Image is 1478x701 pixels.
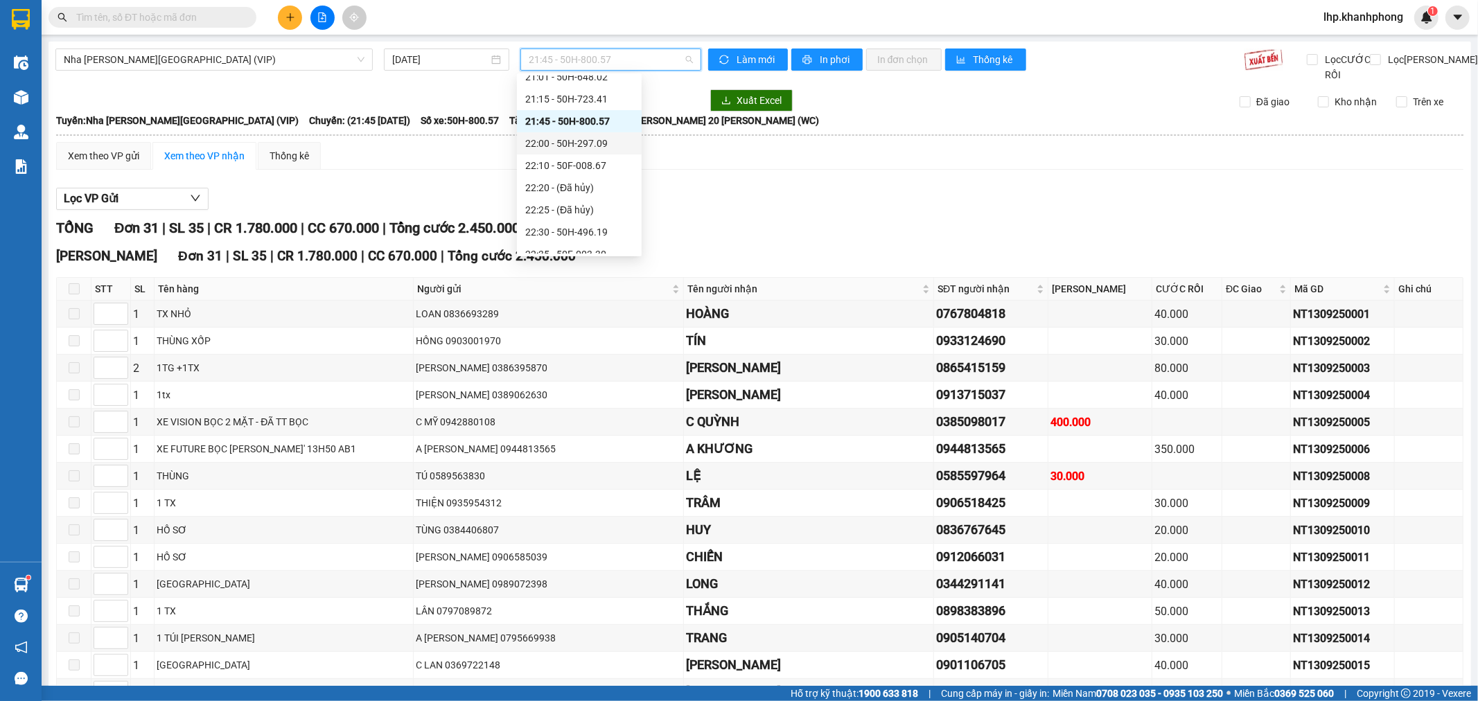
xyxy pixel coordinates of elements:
img: logo-vxr [12,9,30,30]
div: 1 [133,468,152,485]
span: Thống kê [974,52,1015,67]
span: Mã GD [1294,281,1380,296]
span: Lọc VP Gửi [64,190,118,207]
td: NT1309250015 [1291,652,1395,679]
div: NT1309250010 [1293,522,1392,539]
div: [PERSON_NAME] [686,385,931,405]
span: In phơi [820,52,852,67]
span: | [270,248,274,264]
td: 0912066031 [934,544,1048,571]
button: caret-down [1445,6,1470,30]
td: THẮNG [684,598,934,625]
span: ⚪️ [1226,691,1231,696]
div: NT1309250012 [1293,576,1392,593]
div: 0767804818 [936,304,1046,323]
td: LỆ [684,463,934,490]
div: 0901106705 [936,655,1046,675]
span: file-add [317,12,327,22]
td: NT1309250011 [1291,544,1395,571]
strong: 0708 023 035 - 0935 103 250 [1096,688,1223,699]
td: NT1309250004 [1291,382,1395,409]
button: file-add [310,6,335,30]
div: [GEOGRAPHIC_DATA] [157,576,411,592]
div: 1tx [157,387,411,402]
td: 0767804818 [934,301,1048,328]
span: Làm mới [737,52,777,67]
span: CC 670.000 [308,220,379,236]
span: SL 35 [233,248,267,264]
div: TX NHỎ [157,306,411,321]
div: 1 [133,305,152,323]
div: 0933124690 [936,331,1046,350]
div: HOÀNG [686,304,931,323]
div: 50.000 [1154,603,1220,620]
span: Tên người nhận [687,281,920,296]
div: LÂN 0797089872 [416,603,680,619]
div: LỆ [686,466,931,486]
div: 0944813565 [936,439,1046,459]
span: plus [285,12,295,22]
div: 0906518425 [936,493,1046,513]
span: Lọc CƯỚC RỒI [1320,52,1373,82]
span: SL 35 [169,220,204,236]
span: CR 1.780.000 [214,220,297,236]
span: Nha Trang - Sài Gòn (VIP) [64,49,364,70]
div: [PERSON_NAME] 0389062630 [416,387,680,402]
td: NT1309250012 [1291,571,1395,598]
input: Tìm tên, số ĐT hoặc mã đơn [76,10,240,25]
div: 0344291141 [936,574,1046,594]
div: HỒ SƠ [157,522,411,538]
div: 0836767645 [936,520,1046,540]
div: 1 TX [157,495,411,511]
div: C MỸ 0942880108 [416,414,680,429]
div: NT1309250013 [1293,603,1392,620]
div: HỒ SƠ [157,549,411,565]
span: down [190,193,201,204]
td: NT1309250006 [1291,436,1395,463]
div: TRÂM [686,493,931,513]
div: 21:01 - 50H-648.02 [525,69,633,85]
td: NT1309250001 [1291,301,1395,328]
span: CR 1.780.000 [277,248,358,264]
div: 1 [133,657,152,674]
div: 30.000 [1050,468,1150,485]
img: warehouse-icon [14,55,28,70]
strong: 1900 633 818 [859,688,918,699]
div: NT1309250009 [1293,495,1392,512]
div: NT1309250014 [1293,630,1392,647]
div: [PERSON_NAME] 0989072398 [416,576,680,592]
div: 2 THÙNG [157,684,411,700]
td: 0905140704 [934,625,1048,652]
div: Thống kê [270,148,309,163]
div: 22:10 - 50F-008.67 [525,158,633,173]
td: 0344291141 [934,571,1048,598]
td: TRANG [684,625,934,652]
span: Cung cấp máy in - giấy in: [941,686,1049,701]
td: 0933124690 [934,328,1048,355]
td: NT1309250008 [1291,463,1395,490]
div: 20.000 [1154,522,1220,539]
span: | [162,220,166,236]
div: 40.000 [1154,657,1220,674]
div: NT1309250003 [1293,360,1392,377]
div: 21:15 - 50H-723.41 [525,91,633,107]
button: In đơn chọn [866,48,942,71]
b: Tuyến: Nha [PERSON_NAME][GEOGRAPHIC_DATA] (VIP) [56,115,299,126]
div: 350.000 [1154,441,1220,458]
div: 1 [133,522,152,539]
span: Tài xế: [509,113,538,128]
span: Đơn 31 [114,220,159,236]
td: LONG [684,571,934,598]
div: 1TG +1TX [157,360,411,375]
div: 0385098017 [936,412,1046,432]
div: 2 [133,360,152,377]
button: printerIn phơi [791,48,863,71]
div: [GEOGRAPHIC_DATA] [157,657,411,673]
div: Xem theo VP gửi [68,148,139,163]
div: THIỆN 0935954312 [416,495,680,511]
div: 1 [133,549,152,566]
div: 1 TÚI [PERSON_NAME] [157,630,411,646]
span: message [15,672,28,685]
button: downloadXuất Excel [710,89,793,112]
div: 22:30 - 50H-496.19 [525,224,633,240]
